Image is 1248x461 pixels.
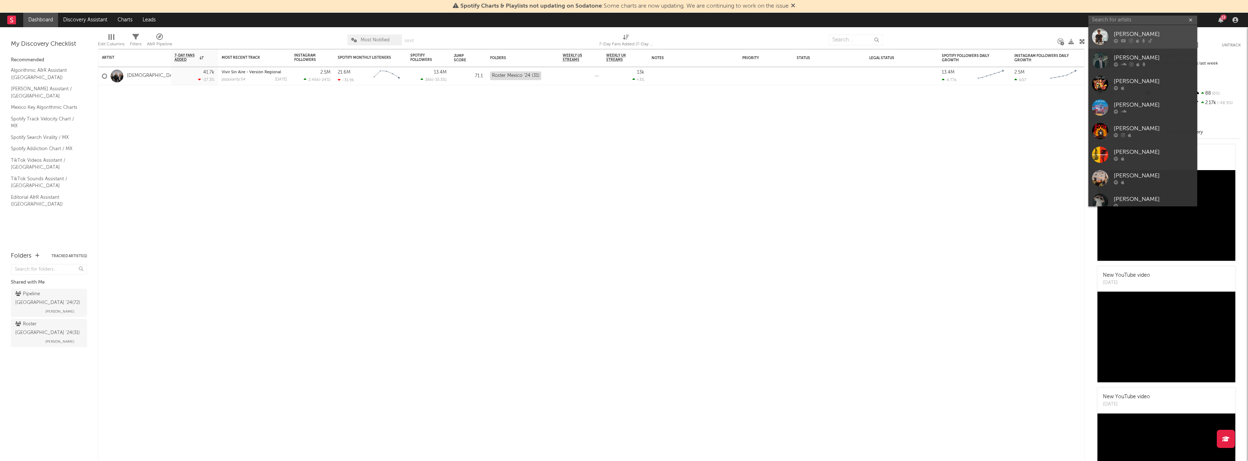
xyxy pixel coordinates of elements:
span: -24 % [320,78,329,82]
a: Charts [112,13,137,27]
a: [PERSON_NAME] [1088,119,1197,143]
button: Untrack [1222,42,1241,49]
a: Spotify Track Velocity Chart / MX [11,115,80,130]
a: [PERSON_NAME] [1088,166,1197,190]
div: Roster Mexico '24 (31) [490,71,541,80]
a: Mexico Key Algorithmic Charts [11,103,80,111]
a: [PERSON_NAME] [1088,72,1197,96]
div: Spotify Followers [410,53,436,62]
span: : Some charts are now updating. We are continuing to work on the issue [460,3,789,9]
div: Edit Columns [98,31,124,52]
div: 7-Day Fans Added (7-Day Fans Added) [599,31,653,52]
div: [PERSON_NAME] [1114,172,1194,180]
button: Tracked Artists(1) [52,254,87,258]
div: New YouTube video [1103,272,1150,279]
div: Filters [130,31,141,52]
div: Vivir Sin Aire - Versión Regional [222,70,287,74]
div: ( ) [420,77,447,82]
div: Jump Score [454,54,472,62]
div: [PERSON_NAME] [1114,77,1194,86]
div: [PERSON_NAME] [1114,30,1194,39]
div: [DATE] [1103,279,1150,287]
a: Spotify Addiction Chart / MX [11,145,80,153]
div: [PERSON_NAME] [1114,101,1194,110]
div: Spotify Monthly Listeners [338,55,392,60]
div: 4.77k [942,78,957,82]
span: -48.9 % [1216,101,1233,105]
div: Roster [GEOGRAPHIC_DATA] '24 ( 31 ) [15,320,81,337]
div: Folders [11,252,32,260]
div: 2.5M [320,70,331,75]
span: -33.3 % [433,78,446,82]
span: 7-Day Fans Added [175,53,198,62]
div: My Discovery Checklist [11,40,87,49]
svg: Chart title [370,67,403,85]
div: Folders [490,56,545,60]
a: Roster [GEOGRAPHIC_DATA] '24(31)[PERSON_NAME] [11,319,87,347]
div: Most Recent Track [222,55,276,60]
div: [PERSON_NAME] [1114,148,1194,157]
span: Most Notified [361,38,390,42]
div: ( ) [304,77,331,82]
div: [DATE] [275,78,287,82]
span: 26k [425,78,432,82]
button: Save [405,39,414,43]
span: Dismiss [791,3,795,9]
input: Search... [828,34,883,45]
a: [PERSON_NAME] [1088,143,1197,166]
div: Shared with Me [11,278,87,287]
div: Instagram Followers Daily Growth [1014,54,1069,62]
div: Status [797,56,844,60]
div: 13 [1220,15,1227,20]
span: Weekly UK Streams [606,53,633,62]
span: 0 % [1211,92,1220,96]
div: popularity: 54 [222,78,246,82]
a: [PERSON_NAME] Assistant / [GEOGRAPHIC_DATA] [11,85,80,100]
div: 2.17k [1192,98,1241,108]
input: Search for artists [1088,16,1197,25]
button: 13 [1218,17,1223,23]
div: -27.3 % [198,77,214,82]
div: [PERSON_NAME] [1114,54,1194,62]
span: [PERSON_NAME] [45,307,74,316]
a: [PERSON_NAME] [1088,96,1197,119]
div: 7-Day Fans Added (7-Day Fans Added) [599,40,653,49]
div: A&R Pipeline [147,40,172,49]
a: Leads [137,13,161,27]
div: 41.7k [203,70,214,75]
a: Discovery Assistant [58,13,112,27]
div: [DATE] [1103,401,1150,408]
span: Spotify Charts & Playlists not updating on Sodatone [460,3,602,9]
div: Recommended [11,56,87,65]
span: Weekly US Streams [563,53,588,62]
div: 607 [1014,78,1026,82]
a: Spotify Search Virality / MX [11,133,80,141]
a: Pipeline [GEOGRAPHIC_DATA] '24(72)[PERSON_NAME] [11,289,87,317]
a: TikTok Videos Assistant / [GEOGRAPHIC_DATA] [11,156,80,171]
svg: Chart title [1047,67,1080,85]
div: 13.4M [942,70,955,75]
div: 21.6M [338,70,350,75]
span: 2.46k [308,78,319,82]
div: +3 % [632,77,644,82]
a: [PERSON_NAME] [1088,190,1197,214]
div: Pipeline [GEOGRAPHIC_DATA] '24 ( 72 ) [15,290,81,307]
svg: Chart title [974,67,1007,85]
div: Legal Status [869,56,916,60]
div: Spotify Followers Daily Growth [942,54,996,62]
div: A&R Pipeline [147,31,172,52]
span: [PERSON_NAME] [45,337,74,346]
div: -31.9k [338,78,354,82]
div: Instagram Followers [294,53,320,62]
div: 2.5M [1014,70,1025,75]
a: [DEMOGRAPHIC_DATA] [127,73,180,79]
a: Vivir Sin Aire - Versión Regional [222,70,281,74]
a: Editorial A&R Assistant ([GEOGRAPHIC_DATA]) [11,193,80,208]
div: Artist [102,55,156,60]
a: Algorithmic A&R Assistant ([GEOGRAPHIC_DATA]) [11,66,80,81]
div: 71.1 [454,72,483,81]
div: 88 [1192,89,1241,98]
div: Edit Columns [98,40,124,49]
div: 13.4M [434,70,447,75]
input: Search for folders... [11,264,87,275]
